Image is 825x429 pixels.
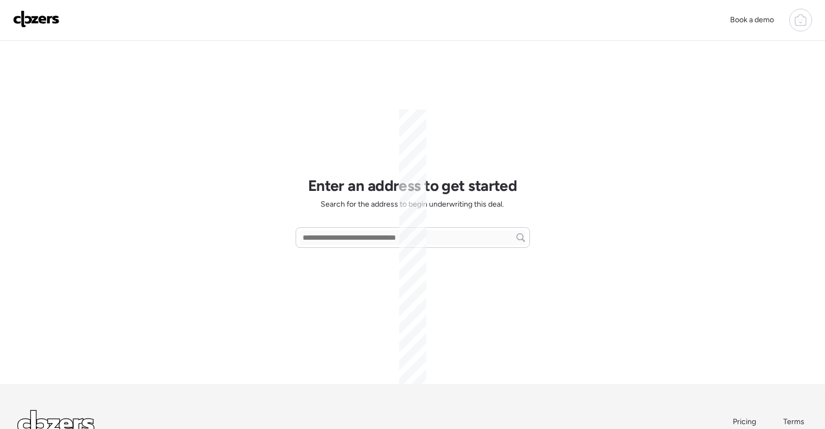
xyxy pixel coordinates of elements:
[783,417,804,426] span: Terms
[733,417,757,427] a: Pricing
[730,15,774,24] span: Book a demo
[13,10,60,28] img: Logo
[733,417,756,426] span: Pricing
[783,417,808,427] a: Terms
[308,176,517,195] h1: Enter an address to get started
[321,199,504,210] span: Search for the address to begin underwriting this deal.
